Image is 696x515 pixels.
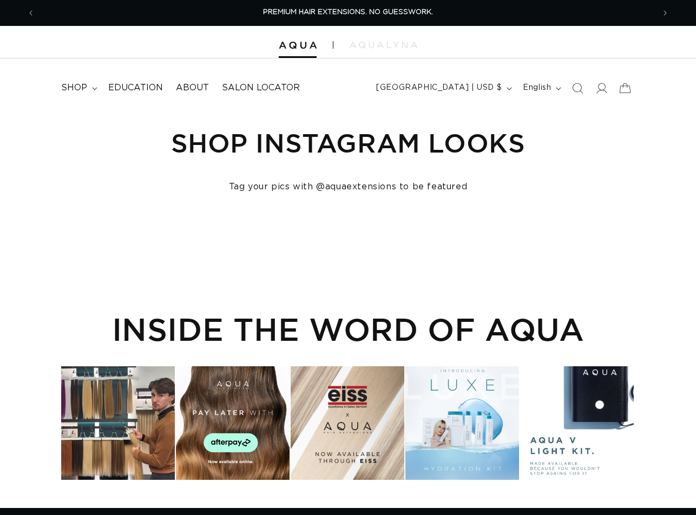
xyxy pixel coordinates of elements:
img: aqualyna.com [350,42,417,48]
span: [GEOGRAPHIC_DATA] | USD $ [376,82,502,94]
span: Salon Locator [222,82,300,94]
button: English [516,78,566,98]
div: Instagram post opens in a popup [176,366,290,480]
div: Instagram post opens in a popup [405,366,519,480]
summary: shop [55,76,102,100]
span: PREMIUM HAIR EXTENSIONS. NO GUESSWORK. [263,9,433,16]
a: About [169,76,215,100]
button: [GEOGRAPHIC_DATA] | USD $ [370,78,516,98]
span: About [176,82,209,94]
span: Education [108,82,163,94]
span: English [523,82,551,94]
button: Next announcement [653,3,677,23]
span: shop [61,82,87,94]
button: Previous announcement [19,3,43,23]
summary: Search [566,76,589,100]
img: Aqua Hair Extensions [279,42,317,49]
a: Salon Locator [215,76,306,100]
div: Instagram post opens in a popup [61,366,175,480]
div: Instagram post opens in a popup [520,366,634,480]
div: Instagram post opens in a popup [291,366,404,480]
h4: Tag your pics with @aquaextensions to be featured [61,181,635,193]
h2: INSIDE THE WORD OF AQUA [61,311,635,347]
h1: Shop Instagram Looks [61,126,635,160]
a: Education [102,76,169,100]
